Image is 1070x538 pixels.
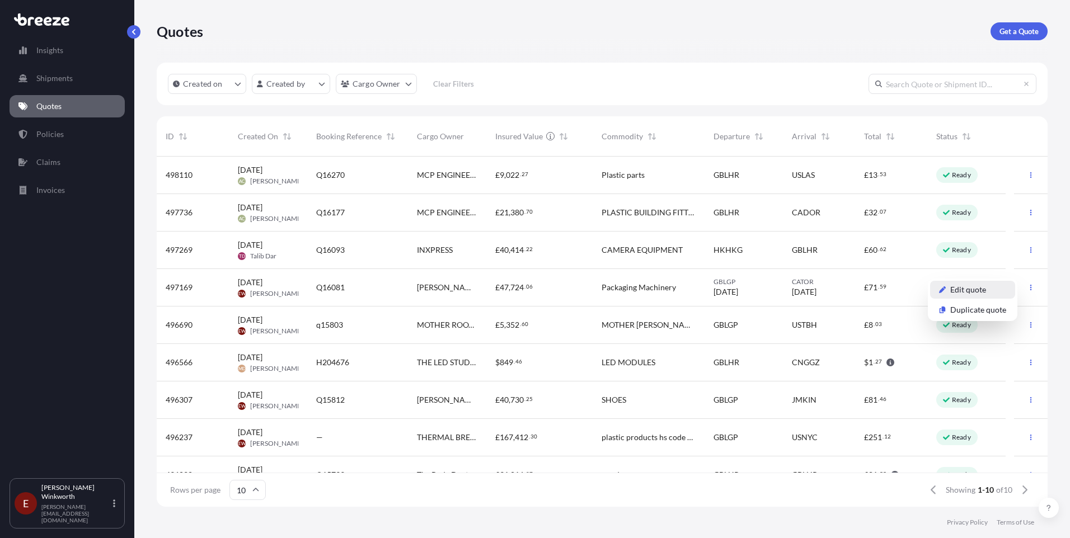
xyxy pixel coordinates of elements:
[950,284,986,295] p: Edit quote
[999,26,1039,37] p: Get a Quote
[950,304,1006,315] p: Duplicate quote
[930,301,1015,319] a: Duplicate quote
[928,279,1017,321] div: Actions
[157,22,203,40] p: Quotes
[930,281,1015,299] a: Edit quote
